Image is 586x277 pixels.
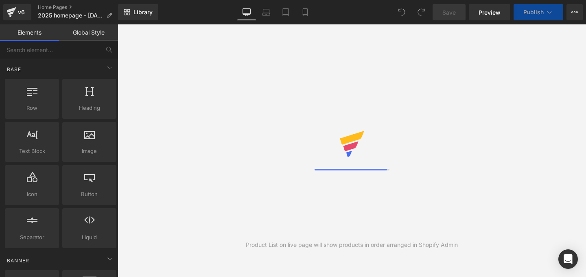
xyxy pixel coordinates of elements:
[295,4,315,20] a: Mobile
[6,257,30,264] span: Banner
[394,4,410,20] button: Undo
[7,190,57,198] span: Icon
[65,233,114,242] span: Liquid
[7,147,57,155] span: Text Block
[442,8,456,17] span: Save
[38,4,118,11] a: Home Pages
[7,104,57,112] span: Row
[65,104,114,112] span: Heading
[523,9,544,15] span: Publish
[514,4,563,20] button: Publish
[469,4,510,20] a: Preview
[256,4,276,20] a: Laptop
[118,4,158,20] a: New Library
[16,7,26,17] div: v6
[566,4,583,20] button: More
[6,65,22,73] span: Base
[558,249,578,269] div: Open Intercom Messenger
[3,4,31,20] a: v6
[276,4,295,20] a: Tablet
[38,12,103,19] span: 2025 homepage - [DATE]
[133,9,153,16] span: Library
[237,4,256,20] a: Desktop
[65,147,114,155] span: Image
[413,4,429,20] button: Redo
[479,8,501,17] span: Preview
[7,233,57,242] span: Separator
[59,24,118,41] a: Global Style
[65,190,114,198] span: Button
[246,240,458,249] div: Product List on live page will show products in order arranged in Shopify Admin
